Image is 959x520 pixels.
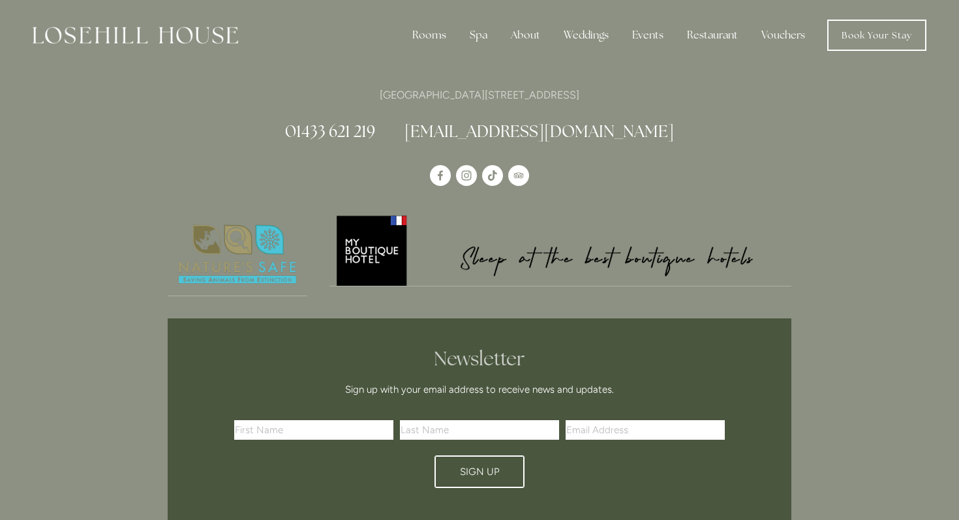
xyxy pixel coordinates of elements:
div: About [500,22,551,48]
a: [EMAIL_ADDRESS][DOMAIN_NAME] [404,121,674,142]
a: Book Your Stay [827,20,926,51]
div: Rooms [402,22,457,48]
p: [GEOGRAPHIC_DATA][STREET_ADDRESS] [168,86,791,104]
a: Losehill House Hotel & Spa [430,165,451,186]
span: Sign Up [460,466,500,478]
img: Losehill House [33,27,238,44]
img: Nature's Safe - Logo [168,213,307,296]
input: Email Address [566,420,725,440]
h2: Newsletter [239,347,720,371]
input: Last Name [400,420,559,440]
a: 01433 621 219 [285,121,375,142]
a: Vouchers [751,22,815,48]
a: TikTok [482,165,503,186]
div: Events [622,22,674,48]
div: Spa [459,22,498,48]
div: Restaurant [677,22,748,48]
img: My Boutique Hotel - Logo [329,213,792,286]
div: Weddings [553,22,619,48]
button: Sign Up [434,455,525,488]
a: TripAdvisor [508,165,529,186]
p: Sign up with your email address to receive news and updates. [239,382,720,397]
a: Instagram [456,165,477,186]
input: First Name [234,420,393,440]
